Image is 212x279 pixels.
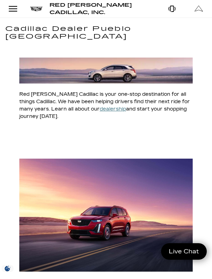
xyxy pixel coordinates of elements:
u: dealership [100,106,126,112]
img: Your alt text here [19,159,193,275]
h1: Cadillac Dealer Pueblo [GEOGRAPHIC_DATA] [5,25,207,40]
img: Cadillac logo [30,7,42,11]
span: Red [PERSON_NAME] Cadillac is your one-stop destination for all things Cadillac. We have been hel... [19,91,190,112]
a: Live Chat [161,243,207,260]
a: Cadillac logo [30,5,42,13]
span: Live Chat [165,247,203,255]
a: Red [PERSON_NAME] Cadillac, Inc. [49,1,159,16]
span: Red [PERSON_NAME] Cadillac, Inc. [49,2,132,15]
img: Cadillac Dealer Pueblo West CO [19,58,193,84]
